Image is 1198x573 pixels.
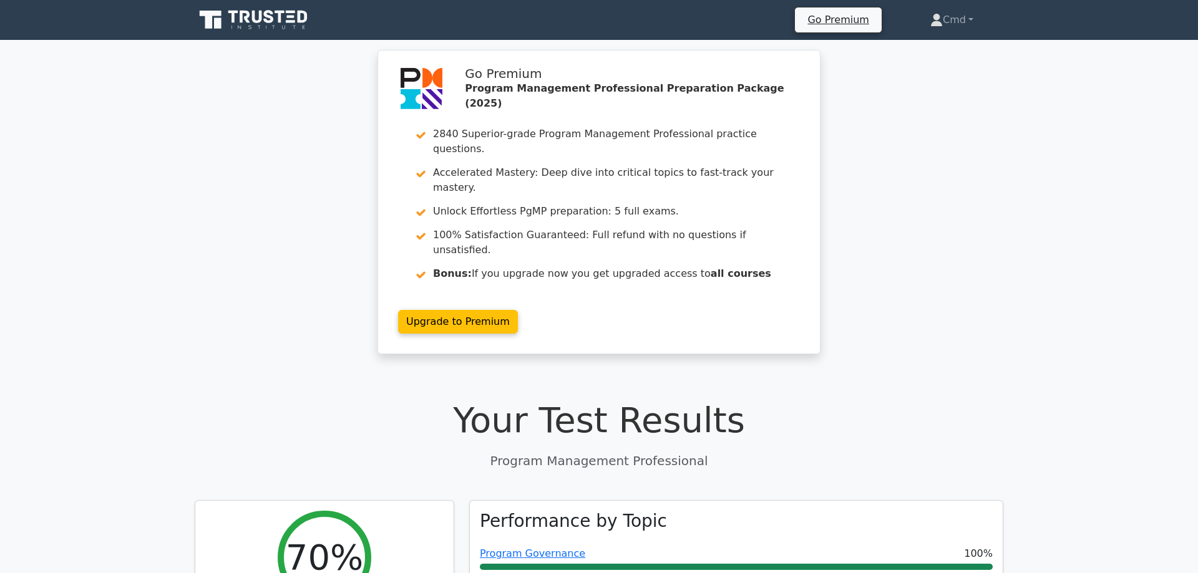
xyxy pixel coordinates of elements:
[195,451,1003,470] p: Program Management Professional
[800,11,876,28] a: Go Premium
[964,546,993,561] span: 100%
[195,399,1003,441] h1: Your Test Results
[900,7,1003,32] a: Cmd
[480,511,667,532] h3: Performance by Topic
[398,310,518,334] a: Upgrade to Premium
[480,547,585,559] a: Program Governance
